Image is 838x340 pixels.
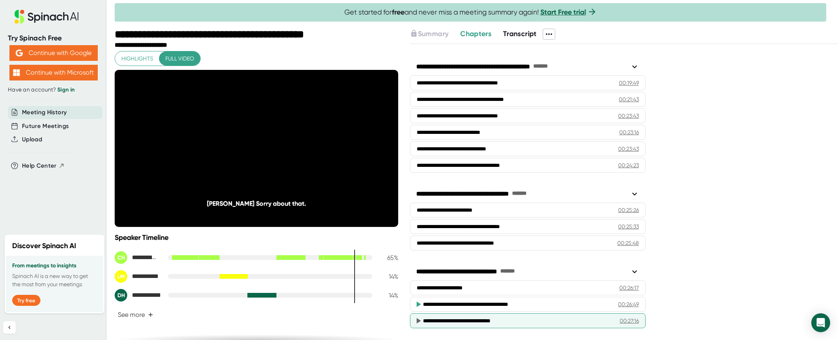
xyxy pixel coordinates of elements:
div: LM [115,270,127,283]
div: [PERSON_NAME] Sorry about that. [143,200,370,207]
button: Summary [410,29,448,39]
div: 14 % [379,273,398,280]
div: Speaker Timeline [115,233,398,242]
button: Upload [22,135,42,144]
button: Future Meetings [22,122,69,131]
button: Continue with Google [9,45,98,61]
button: Transcript [503,29,537,39]
div: 14 % [379,292,398,299]
button: Highlights [115,51,159,66]
div: DH [115,289,127,302]
p: Spinach AI is a new way to get the most from your meetings [12,272,97,289]
button: Chapters [460,29,491,39]
button: Full video [159,51,200,66]
h3: From meetings to insights [12,263,97,269]
a: Start Free trial [540,8,586,16]
div: 00:24:23 [618,161,639,169]
h2: Discover Spinach AI [12,241,76,251]
img: Aehbyd4JwY73AAAAAElFTkSuQmCC [16,49,23,57]
div: CH [115,251,127,264]
a: Sign in [57,86,75,93]
button: See more+ [115,308,156,322]
span: Help Center [22,161,57,170]
div: 00:25:26 [618,206,639,214]
div: 00:23:43 [618,112,639,120]
div: Upgrade to access [410,29,460,40]
div: 00:23:43 [618,145,639,153]
span: Chapters [460,29,491,38]
div: Lynn Murray [115,270,162,283]
button: Help Center [22,161,65,170]
div: 65 % [379,254,398,261]
button: Continue with Microsoft [9,65,98,80]
div: 00:27:16 [620,317,639,325]
button: Collapse sidebar [3,321,16,334]
button: Meeting History [22,108,67,117]
div: Try Spinach Free [8,34,99,43]
div: 00:25:33 [618,223,639,230]
span: Summary [418,29,448,38]
div: 00:26:17 [619,284,639,292]
span: Full video [165,54,194,64]
div: Chris Hill [115,251,162,264]
span: Transcript [503,29,537,38]
div: Debra Hebert [115,289,162,302]
span: Highlights [121,54,153,64]
div: 00:25:48 [617,239,639,247]
div: 00:23:16 [619,128,639,136]
div: 00:21:43 [619,95,639,103]
div: 00:19:49 [619,79,639,87]
span: Get started for and never miss a meeting summary again! [344,8,597,17]
div: Open Intercom Messenger [811,313,830,332]
div: 00:26:49 [618,300,639,308]
button: Try free [12,295,40,306]
span: + [148,312,153,318]
div: Have an account? [8,86,99,93]
b: free [392,8,404,16]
